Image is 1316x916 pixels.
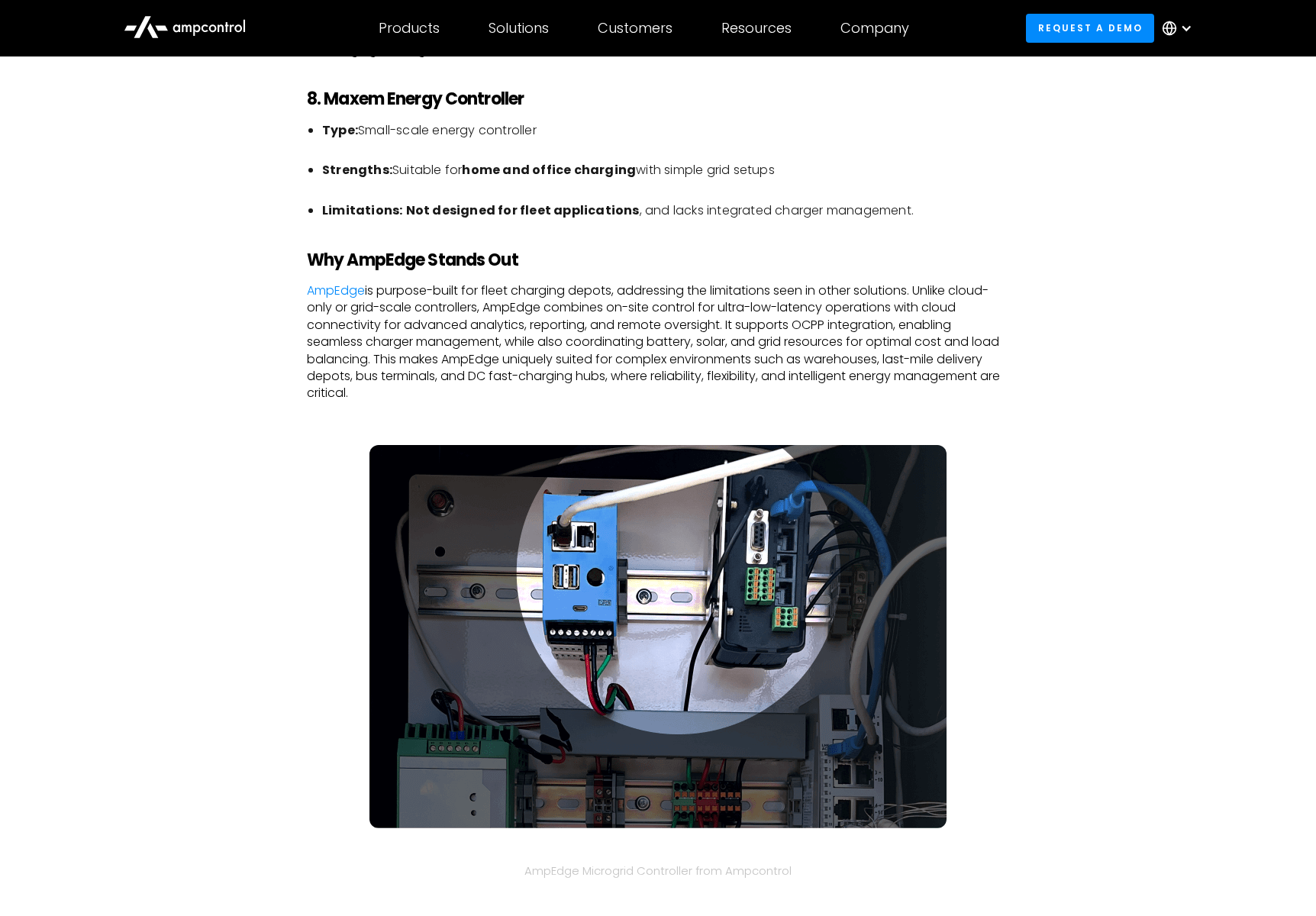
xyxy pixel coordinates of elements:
li: Small-scale energy controller [322,122,1009,156]
div: Company [840,20,909,37]
div: Customers [598,20,673,37]
strong: Why AmpEdge Stands Out [307,248,518,272]
figcaption: AmpEdge Microgrid Controller from Ampcontrol [369,863,947,879]
div: Resources [721,20,792,37]
a: Request a demo [1026,14,1154,42]
strong: Strengths: [322,161,392,179]
li: , and lacks integrated charger management. [322,202,1009,219]
strong: home and office charging [462,161,636,179]
div: Solutions [489,20,549,37]
strong: Not designed for fleet applications [406,202,640,219]
p: is purpose-built for fleet charging depots, addressing the limitations seen in other solutions. U... [307,282,1009,402]
a: AmpEdge [307,282,365,299]
div: Products [379,20,440,37]
li: Suitable for with simple grid setups [322,162,1009,196]
strong: Limitations: [322,202,402,219]
img: Microgrid controller for EV charging sites [369,445,947,828]
strong: Type: [322,121,358,139]
strong: 8. Maxem Energy Controller [307,87,524,111]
